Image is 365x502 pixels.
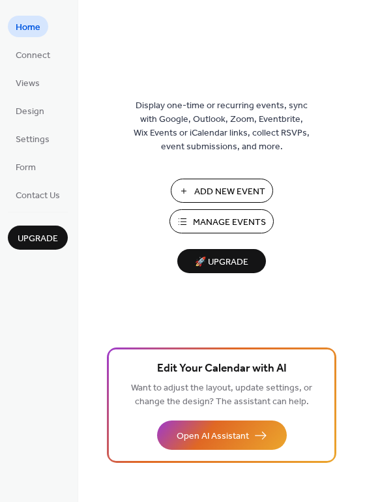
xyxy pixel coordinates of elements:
[8,128,57,149] a: Settings
[194,185,265,199] span: Add New Event
[131,379,312,411] span: Want to adjust the layout, update settings, or change the design? The assistant can help.
[8,156,44,177] a: Form
[16,21,40,35] span: Home
[193,216,266,229] span: Manage Events
[16,133,50,147] span: Settings
[171,179,273,203] button: Add New Event
[16,105,44,119] span: Design
[16,49,50,63] span: Connect
[8,16,48,37] a: Home
[16,189,60,203] span: Contact Us
[134,99,310,154] span: Display one-time or recurring events, sync with Google, Outlook, Zoom, Eventbrite, Wix Events or ...
[8,72,48,93] a: Views
[157,421,287,450] button: Open AI Assistant
[16,77,40,91] span: Views
[18,232,58,246] span: Upgrade
[185,254,258,271] span: 🚀 Upgrade
[157,360,287,378] span: Edit Your Calendar with AI
[177,249,266,273] button: 🚀 Upgrade
[169,209,274,233] button: Manage Events
[16,161,36,175] span: Form
[8,44,58,65] a: Connect
[8,226,68,250] button: Upgrade
[8,100,52,121] a: Design
[177,430,249,443] span: Open AI Assistant
[8,184,68,205] a: Contact Us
